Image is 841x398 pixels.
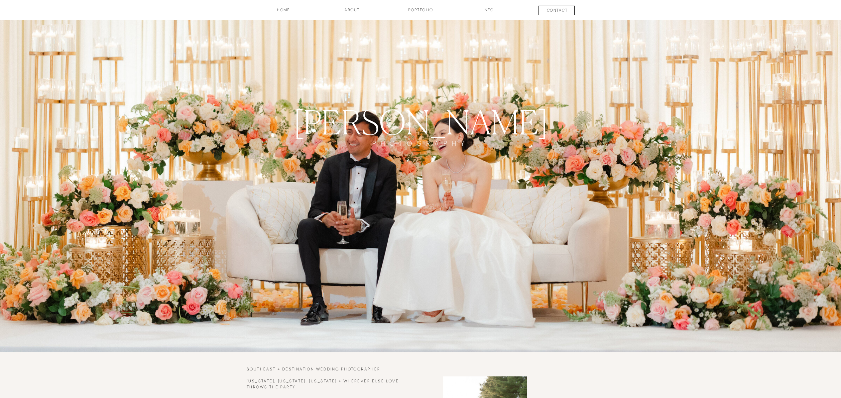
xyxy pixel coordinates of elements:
[364,139,477,160] a: PHOTOGRAPHY
[533,7,582,15] a: contact
[247,366,401,391] h1: southeast + destination wedding photographer [US_STATE], [US_STATE], [US_STATE] + WHEREVER ELSE L...
[259,7,308,18] a: HOME
[335,7,369,18] a: about
[396,7,445,18] a: Portfolio
[472,7,505,18] a: INFO
[279,103,563,139] a: [PERSON_NAME]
